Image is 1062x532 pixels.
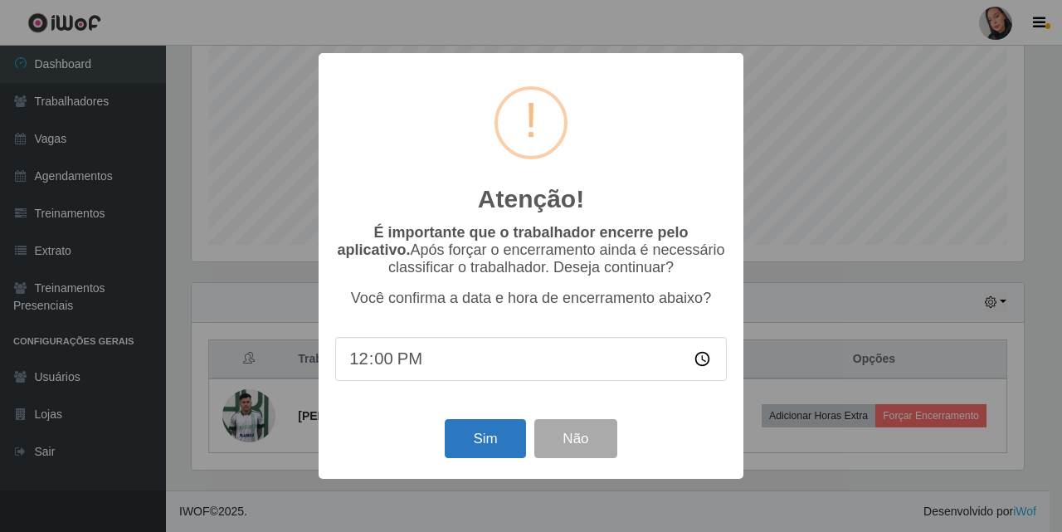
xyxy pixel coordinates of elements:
p: Após forçar o encerramento ainda é necessário classificar o trabalhador. Deseja continuar? [335,224,727,276]
b: É importante que o trabalhador encerre pelo aplicativo. [337,224,688,258]
button: Sim [445,419,525,458]
p: Você confirma a data e hora de encerramento abaixo? [335,290,727,307]
h2: Atenção! [478,184,584,214]
button: Não [534,419,616,458]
